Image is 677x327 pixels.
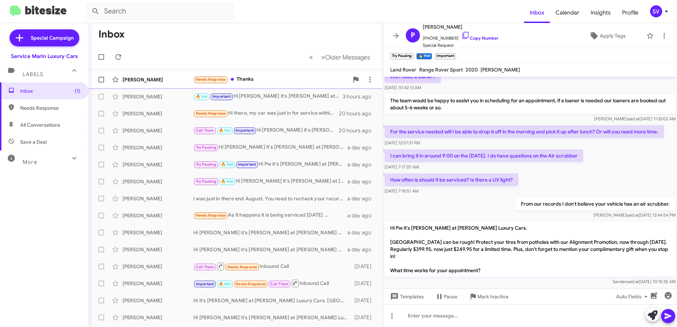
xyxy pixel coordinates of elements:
nav: Page navigation example [305,50,374,64]
span: Call Them [196,265,214,269]
div: a day ago [347,229,377,236]
div: [PERSON_NAME] [123,297,193,304]
div: SV [650,5,662,17]
input: Search [86,3,234,20]
div: I was just in there end August. You need to recheck your records. [193,195,347,202]
small: 🔥 Hot [416,53,432,59]
span: Pause [444,290,457,303]
div: [DATE] [351,280,377,287]
span: Older Messages [325,53,370,61]
a: Inbox [524,2,550,23]
div: [DATE] [351,297,377,304]
span: Important [235,128,254,133]
span: Templates [389,290,424,303]
div: a day ago [347,144,377,151]
span: P [411,30,415,41]
span: Land Rover [390,67,416,73]
span: [DATE] 7:17:20 AM [385,164,419,170]
span: Save a Deal [20,138,47,145]
div: [DATE] [351,314,377,321]
span: [DATE] 10:42:13 AM [385,85,421,90]
span: Call Them [196,128,214,133]
span: [PERSON_NAME] [DATE] 12:44:54 PM [593,212,676,218]
span: « [309,53,313,62]
span: Sender [DATE] 10:15:35 AM [613,279,676,284]
button: SV [644,5,669,17]
div: [PERSON_NAME] [123,110,193,117]
span: Important [196,282,214,286]
h1: Inbox [98,29,125,40]
span: Inbox [20,87,80,94]
span: [PHONE_NUMBER] [423,31,499,42]
div: [PERSON_NAME] [123,178,193,185]
span: Auto Fields [616,290,650,303]
span: More [23,159,37,165]
a: Insights [585,2,616,23]
span: 🔥 Hot [221,162,233,167]
button: Mark Inactive [463,290,514,303]
span: All Conversations [20,121,60,128]
span: Needs Response [235,282,266,286]
a: Profile [616,2,644,23]
div: Hi it's [PERSON_NAME] at [PERSON_NAME] Luxury Cars. [GEOGRAPHIC_DATA] can be rough! Protect your ... [193,297,351,304]
p: For the service needed will I be able to drop it off in the morning and pick it up after lunch? O... [385,125,664,138]
div: [PERSON_NAME] [123,246,193,253]
span: [PERSON_NAME] [423,23,499,31]
div: [PERSON_NAME] [123,212,193,219]
span: » [321,53,325,62]
div: Thanks [193,75,349,84]
span: Needs Response [196,77,226,82]
p: How often is should it be serviced? Is there a UV light? [385,173,518,186]
div: [PERSON_NAME] [123,161,193,168]
span: Needs Response [196,213,226,218]
p: The team would be happy to assist you in scheduling for an appointment, if a loaner is needed our... [385,94,676,114]
div: 20 hours ago [339,110,377,117]
div: [PERSON_NAME] [123,263,193,270]
span: said at [627,116,639,121]
a: Special Campaign [10,29,79,46]
a: Copy Number [461,35,499,41]
span: 🔥 Hot [196,94,208,99]
div: [PERSON_NAME] [123,127,193,134]
span: Range Rover Sport [419,67,463,73]
div: [PERSON_NAME] [123,229,193,236]
span: 🔥 Hot [221,179,233,184]
span: Important [212,94,231,99]
div: Inbound Call [193,262,351,271]
div: a day ago [347,246,377,253]
span: said at [626,279,639,284]
div: As it happens it is being serviced [DATE] ... [193,211,347,219]
span: Needs Response [196,111,226,116]
span: Try Pausing [196,162,216,167]
div: a day ago [347,195,377,202]
div: Hi [PERSON_NAME] it's [PERSON_NAME] at [PERSON_NAME] Luxury Cars. [GEOGRAPHIC_DATA] can be rough!... [193,229,347,236]
div: a day ago [347,161,377,168]
button: Previous [305,50,317,64]
span: Important [238,162,256,167]
div: Hi [PERSON_NAME] it's [PERSON_NAME] at [PERSON_NAME] Luxury Cars. [GEOGRAPHIC_DATA] can be rough!... [193,126,339,134]
span: [PERSON_NAME] [480,67,520,73]
span: Try Pausing [196,145,216,150]
div: 3 hours ago [343,93,377,100]
button: Apply Tags [571,29,643,42]
span: [DATE] 12:57:31 PM [385,140,420,145]
div: Hi Pw it's [PERSON_NAME] at [PERSON_NAME] Luxury Cars. [GEOGRAPHIC_DATA] can be rough! Protect yo... [193,160,347,168]
button: Templates [383,290,429,303]
a: Calendar [550,2,585,23]
div: Hi [PERSON_NAME] it's [PERSON_NAME] at [PERSON_NAME] Luxury Cars. [GEOGRAPHIC_DATA] can be rough!... [193,177,347,185]
div: a day ago [347,178,377,185]
div: Hi [PERSON_NAME] it's [PERSON_NAME] at [PERSON_NAME] Luxury Cars. [GEOGRAPHIC_DATA] can be rough!... [193,246,347,253]
div: Inbound Call [193,279,351,288]
span: Call Them [270,282,289,286]
div: [PERSON_NAME] [123,93,193,100]
div: Hi there, my car was just in for service within the last month. [193,109,339,117]
div: [PERSON_NAME] [123,314,193,321]
p: Hi Pw it's [PERSON_NAME] at [PERSON_NAME] Luxury Cars. [GEOGRAPHIC_DATA] can be rough! Protect yo... [385,222,676,277]
small: Try Pausing [390,53,414,59]
span: Special Campaign [31,34,74,41]
button: Pause [429,290,463,303]
p: I can bring it in around 9:00 on the [DATE]. I do have questions on the Air scrubber [385,149,583,162]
